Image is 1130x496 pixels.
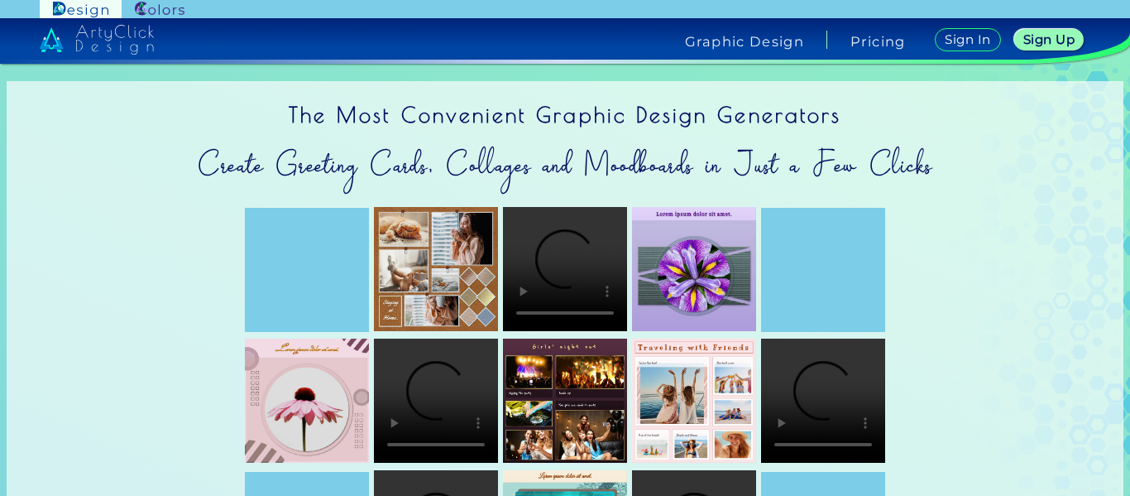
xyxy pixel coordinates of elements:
[685,35,804,48] h4: Graphic Design
[7,138,1123,191] h2: Create Greeting Cards, Collages and Moodboards in Just a Few Clicks
[945,33,990,46] h5: Sign In
[935,28,1001,51] a: Sign In
[1023,33,1075,46] h5: Sign Up
[1014,29,1085,51] a: Sign Up
[135,2,184,17] img: ArtyClick Colors logo
[7,81,1123,138] h1: The Most Convenient Graphic Design Generators
[850,35,906,48] a: Pricing
[40,25,154,55] img: artyclick_design_logo_white_combined_path.svg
